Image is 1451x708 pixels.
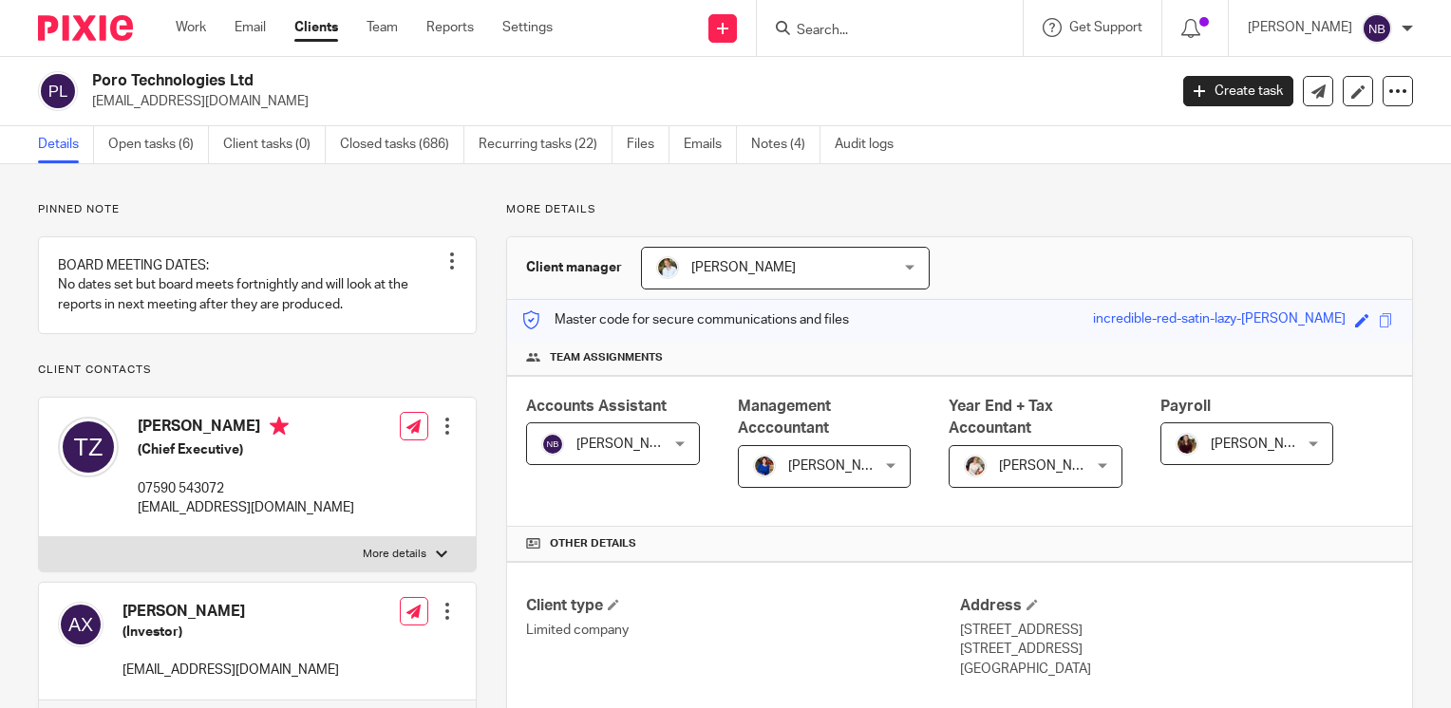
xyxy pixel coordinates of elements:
img: svg%3E [1362,13,1392,44]
span: [PERSON_NAME] [999,459,1103,473]
span: [PERSON_NAME] [691,261,796,274]
h4: [PERSON_NAME] [122,602,339,622]
a: Details [38,126,94,163]
a: Settings [502,18,553,37]
p: More details [506,202,1413,217]
h2: Poro Technologies Ltd [92,71,942,91]
h3: Client manager [526,258,622,277]
p: [EMAIL_ADDRESS][DOMAIN_NAME] [138,498,354,517]
i: Primary [270,417,289,436]
img: Kayleigh%20Henson.jpeg [964,455,987,477]
h5: (Investor) [122,623,339,642]
a: Create task [1183,76,1293,106]
img: sarah-royle.jpg [656,256,679,279]
span: Team assignments [550,350,663,365]
p: Pinned note [38,202,477,217]
input: Search [795,23,966,40]
a: Work [176,18,206,37]
img: MaxAcc_Sep21_ElliDeanPhoto_030.jpg [1176,433,1198,456]
img: Pixie [38,15,133,41]
a: Reports [426,18,474,37]
a: Recurring tasks (22) [479,126,612,163]
p: 07590 543072 [138,479,354,498]
a: Files [627,126,669,163]
span: Other details [550,536,636,551]
p: More details [363,547,426,562]
a: Client tasks (0) [223,126,326,163]
p: [PERSON_NAME] [1248,18,1352,37]
span: Management Acccountant [738,399,831,436]
p: [GEOGRAPHIC_DATA] [960,660,1393,679]
a: Notes (4) [751,126,820,163]
img: svg%3E [38,71,78,111]
img: Nicole.jpeg [753,455,776,477]
span: Accounts Assistant [526,399,667,414]
span: [PERSON_NAME] [788,459,893,473]
a: Team [367,18,398,37]
a: Clients [294,18,338,37]
p: [EMAIL_ADDRESS][DOMAIN_NAME] [92,92,1155,111]
span: [PERSON_NAME] [1211,438,1315,451]
a: Email [235,18,266,37]
h4: Address [960,596,1393,616]
span: Payroll [1160,399,1211,414]
img: svg%3E [58,417,119,477]
p: [STREET_ADDRESS] [960,640,1393,659]
img: svg%3E [58,602,104,647]
div: incredible-red-satin-lazy-[PERSON_NAME] [1093,309,1346,331]
img: svg%3E [541,433,564,456]
p: [STREET_ADDRESS] [960,621,1393,640]
span: [PERSON_NAME] [576,438,681,451]
a: Audit logs [835,126,908,163]
p: Client contacts [38,363,477,378]
p: Limited company [526,621,959,640]
a: Open tasks (6) [108,126,209,163]
a: Emails [684,126,737,163]
p: Master code for secure communications and files [521,310,849,329]
span: Year End + Tax Accountant [949,399,1053,436]
h4: Client type [526,596,959,616]
h5: (Chief Executive) [138,440,354,459]
p: [EMAIL_ADDRESS][DOMAIN_NAME] [122,661,339,680]
h4: [PERSON_NAME] [138,417,354,440]
span: Get Support [1069,21,1142,34]
a: Closed tasks (686) [340,126,464,163]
